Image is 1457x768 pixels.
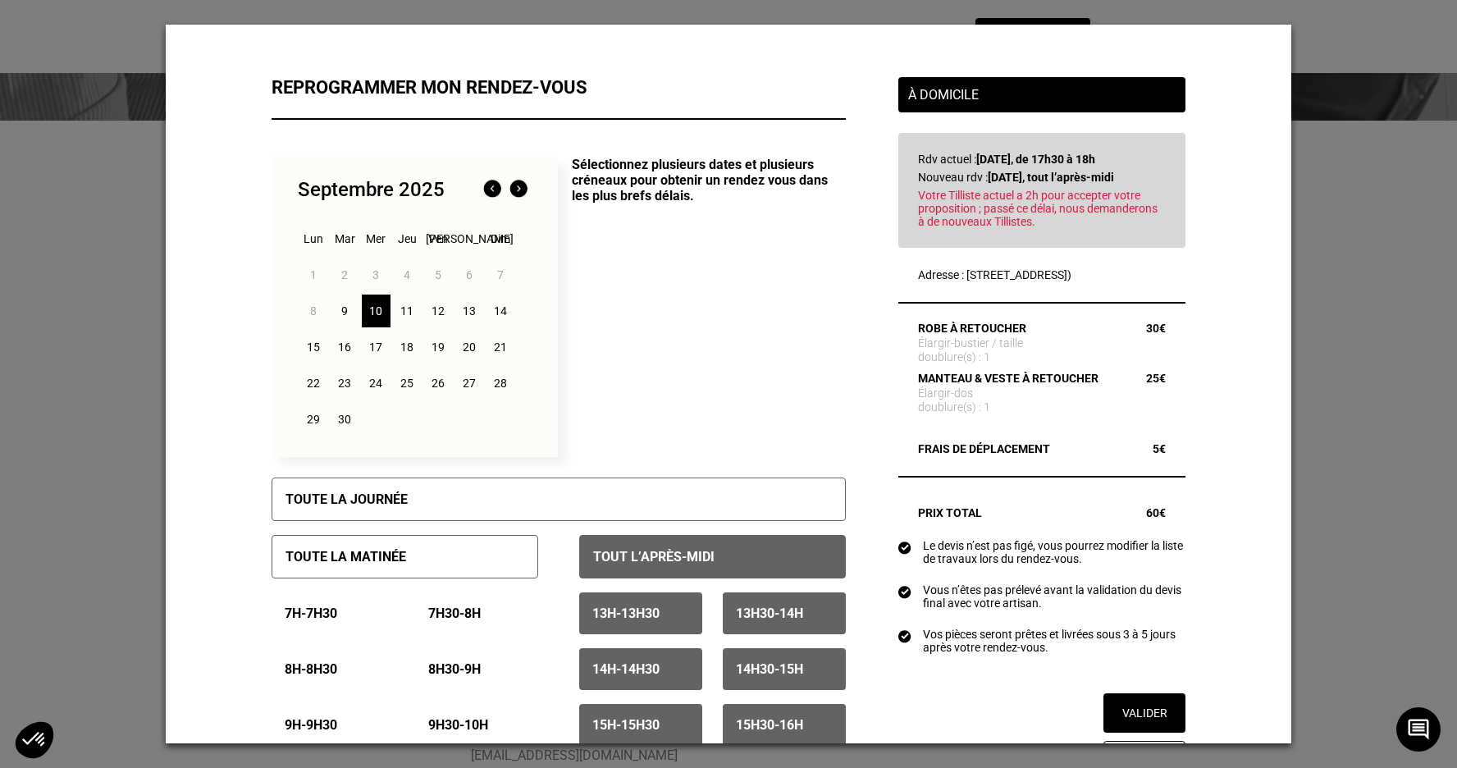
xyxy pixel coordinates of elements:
div: 21 [486,331,515,363]
p: 7h - 7h30 [285,606,337,621]
div: 20 [455,331,484,363]
div: 14 [486,295,515,327]
p: Vos pièces seront prêtes et livrées sous 3 à 5 jours après votre rendez-vous. [923,628,1185,654]
p: 13h30 - 14h [736,606,803,621]
p: Le devis n’est pas figé, vous pourrez modifier la liste de travaux lors du rendez-vous. [923,539,1185,565]
div: 24 [362,367,391,400]
p: 8h30 - 9h [428,661,481,677]
div: 10 [362,295,391,327]
b: [DATE], de 17h30 à 18h [976,153,1095,166]
div: 28 [486,367,515,400]
p: 9h30 - 10h [428,717,488,733]
p: 14h - 14h30 [592,661,660,677]
div: 27 [455,367,484,400]
p: Toute la journée [285,491,408,507]
strong: [DATE], tout l’après-midi [988,171,1114,184]
div: 22 [299,367,328,400]
p: 9h - 9h30 [285,717,337,733]
p: Toute la matinée [285,549,406,565]
div: 16 [331,331,359,363]
h2: Reprogrammer mon rendez-vous [272,77,846,98]
div: 12 [424,295,453,327]
img: icon list info [898,540,911,555]
p: Tout l’après-midi [593,549,715,565]
p: À domicile [908,87,1176,103]
p: 15h - 15h30 [592,717,660,733]
div: 13 [455,295,484,327]
button: Valider [1103,693,1185,733]
div: Nouveau rdv : [918,171,1166,184]
div: Septembre 2025 [298,178,445,201]
p: Vous n’êtes pas prélevé avant la validation du devis final avec votre artisan. [923,583,1185,610]
img: icon list info [898,584,911,599]
span: 25€ [1146,372,1166,385]
div: 19 [424,331,453,363]
div: 23 [331,367,359,400]
img: Mois précédent [479,176,505,203]
span: 5€ [1153,442,1166,455]
p: 7h30 - 8h [428,606,481,621]
span: Élargir - [918,336,954,350]
span: Élargir - [918,386,954,400]
p: Votre Tilliste actuel a 2h pour accepter votre proposition ; passé ce délai, nous demanderons à d... [918,189,1166,228]
div: 30 [331,403,359,436]
span: doublure(s) : 1 [918,350,990,363]
span: doublure(s) : 1 [918,400,990,414]
p: Rdv actuel : [918,153,1166,166]
div: 11 [393,295,422,327]
div: 26 [424,367,453,400]
span: 30€ [1146,322,1166,335]
p: Adresse : [STREET_ADDRESS]) [898,268,1185,281]
img: icon list info [898,629,911,643]
p: 15h30 - 16h [736,717,803,733]
p: Robe à retoucher [918,322,1026,335]
div: 15 [299,331,328,363]
p: Sélectionnez plusieurs dates et plusieurs créneaux pour obtenir un rendez vous dans les plus bref... [558,157,846,457]
div: 17 [362,331,391,363]
p: Manteau & veste à retoucher [918,372,1098,385]
div: 29 [299,403,328,436]
img: Mois suivant [505,176,532,203]
span: 60€ [1146,506,1166,519]
div: 9 [331,295,359,327]
div: Prix Total [898,506,1185,519]
span: bustier / taille [954,336,1023,350]
span: dos [954,386,973,400]
div: Frais de déplacement [898,442,1185,455]
p: 8h - 8h30 [285,661,337,677]
div: 18 [393,331,422,363]
div: 25 [393,367,422,400]
p: 14h30 - 15h [736,661,803,677]
p: 13h - 13h30 [592,606,660,621]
